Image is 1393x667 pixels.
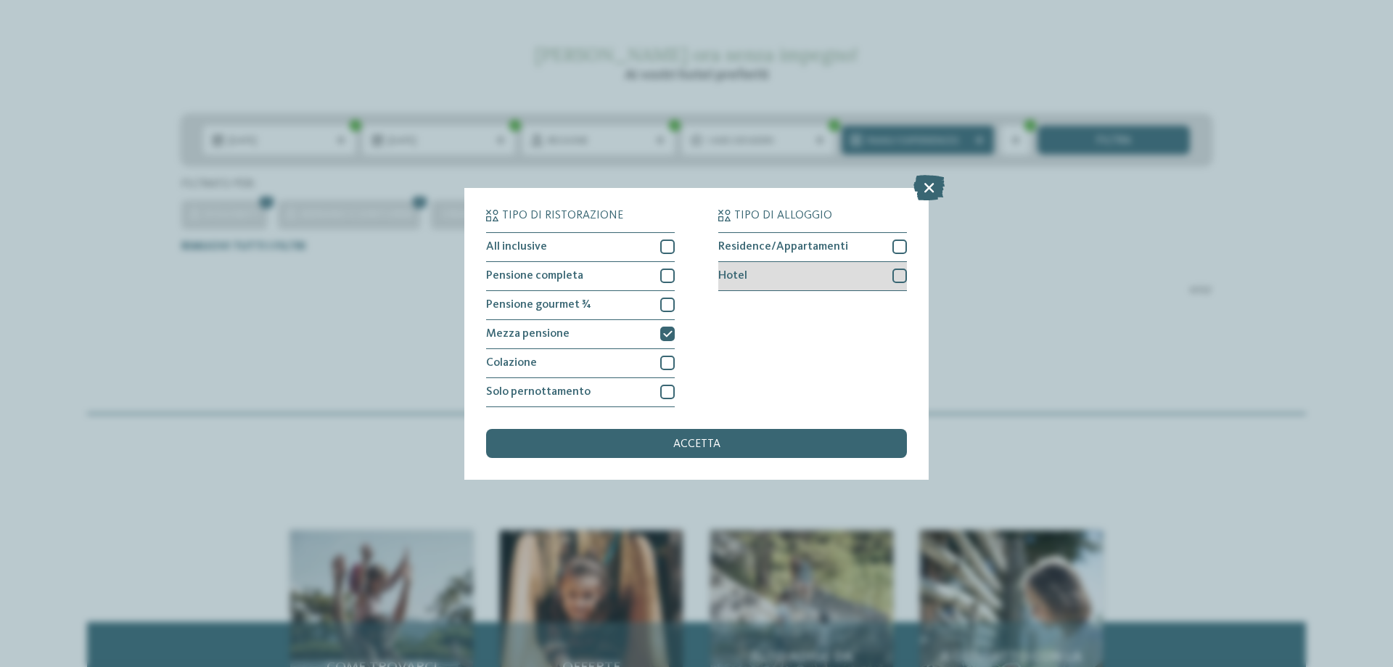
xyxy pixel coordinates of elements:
[718,270,747,282] span: Hotel
[734,210,832,221] span: Tipo di alloggio
[486,270,583,282] span: Pensione completa
[486,241,547,253] span: All inclusive
[718,241,848,253] span: Residence/Appartamenti
[486,299,591,311] span: Pensione gourmet ¾
[486,386,591,398] span: Solo pernottamento
[486,328,570,340] span: Mezza pensione
[673,438,720,450] span: accetta
[486,357,537,369] span: Colazione
[502,210,623,221] span: Tipo di ristorazione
